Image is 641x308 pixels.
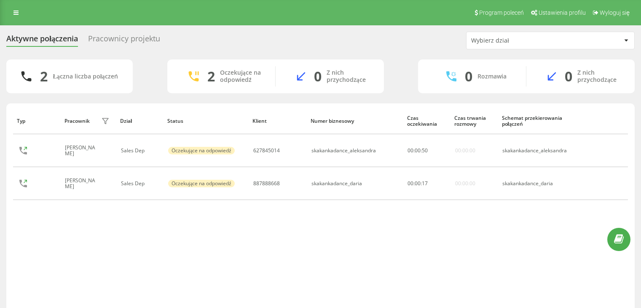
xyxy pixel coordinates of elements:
div: : : [408,181,428,186]
div: Pracownik [64,118,90,124]
div: Status [167,118,244,124]
span: 00 [415,147,421,154]
div: [PERSON_NAME] [65,178,99,190]
div: Rozmawia [477,73,507,80]
div: Oczekujące na odpowiedź [168,180,235,187]
div: Sales Dep [121,181,159,186]
div: skakankadance_aleksandra [502,148,576,154]
div: 2 [207,68,215,84]
div: 00:00:00 [455,148,475,154]
span: Program poleceń [479,9,524,16]
div: Oczekujące na odpowiedź [220,69,263,84]
div: skakankadance_daria [311,181,362,186]
div: Czas oczekiwania [407,115,447,127]
div: : : [408,148,428,154]
span: 00 [408,180,413,187]
div: Sales Dep [121,148,159,154]
div: Czas trwania rozmowy [454,115,494,127]
span: 00 [415,180,421,187]
div: Pracownicy projektu [88,34,160,47]
div: 887888668 [253,181,280,186]
div: Wybierz dział [471,37,572,44]
span: 17 [422,180,428,187]
div: Klient [252,118,303,124]
div: Schemat przekierowania połączeń [502,115,577,127]
span: Wyloguj się [600,9,630,16]
div: 2 [40,68,48,84]
div: skakankadance_aleksandra [311,148,376,154]
div: Łączna liczba połączeń [53,73,118,80]
div: Aktywne połączenia [6,34,78,47]
div: 0 [314,68,322,84]
div: 0 [465,68,472,84]
div: Dział [120,118,160,124]
div: 00:00:00 [455,181,475,186]
span: Ustawienia profilu [539,9,586,16]
div: 627845014 [253,148,280,154]
span: 00 [408,147,413,154]
div: 0 [565,68,572,84]
span: 50 [422,147,428,154]
div: Typ [17,118,56,124]
div: Z nich przychodzące [327,69,371,84]
div: Z nich przychodzące [577,69,622,84]
div: skakankadance_daria [502,181,576,186]
div: Oczekujące na odpowiedź [168,147,235,154]
div: Numer biznesowy [311,118,399,124]
div: [PERSON_NAME] [65,145,99,157]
